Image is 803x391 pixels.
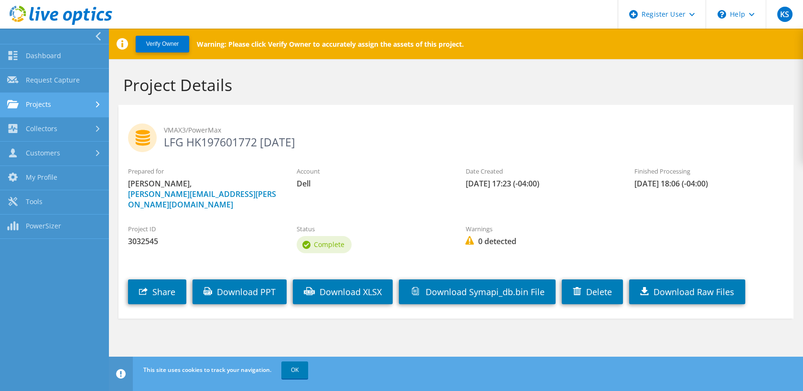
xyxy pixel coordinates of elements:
p: Warning: Please click Verify Owner to accurately assign the assets of this project. [197,40,464,49]
span: [PERSON_NAME], [128,178,278,210]
span: This site uses cookies to track your navigation. [143,366,271,374]
span: [DATE] 17:23 (-04:00) [465,178,615,189]
label: Finished Processing [634,166,784,176]
label: Date Created [465,166,615,176]
a: Download Raw Files [629,279,745,304]
span: 0 detected [465,236,615,247]
span: [DATE] 18:06 (-04:00) [634,178,784,189]
label: Warnings [465,224,615,234]
label: Project ID [128,224,278,234]
a: Download PPT [193,279,287,304]
label: Account [297,166,446,176]
a: Share [128,279,186,304]
span: VMAX3/PowerMax [164,125,784,135]
label: Prepared for [128,166,278,176]
span: KS [777,7,792,22]
a: Download XLSX [293,279,393,304]
a: Delete [562,279,623,304]
span: Dell [297,178,446,189]
svg: \n [717,10,726,19]
h1: Project Details [123,75,784,95]
a: Download Symapi_db.bin File [399,279,556,304]
h2: LFG HK197601772 [DATE] [128,123,784,147]
span: 3032545 [128,236,278,247]
span: Complete [314,240,344,249]
a: OK [281,361,308,379]
a: [PERSON_NAME][EMAIL_ADDRESS][PERSON_NAME][DOMAIN_NAME] [128,189,276,210]
label: Status [297,224,446,234]
button: Verify Owner [136,36,189,52]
